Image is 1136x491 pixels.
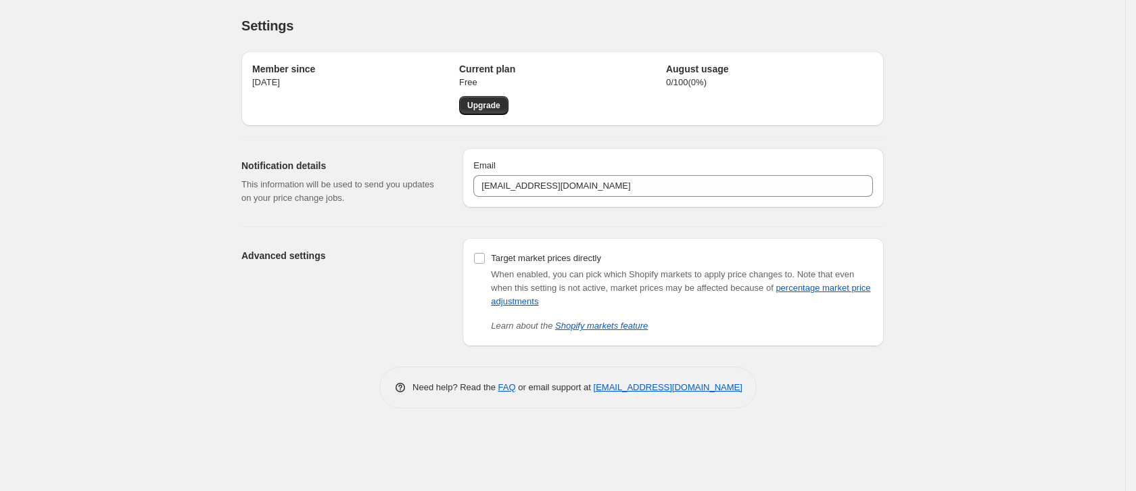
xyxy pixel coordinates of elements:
h2: August usage [666,62,873,76]
span: Need help? Read the [412,382,498,392]
span: When enabled, you can pick which Shopify markets to apply price changes to. [491,269,795,279]
p: Free [459,76,666,89]
h2: Current plan [459,62,666,76]
span: Settings [241,18,293,33]
span: Target market prices directly [491,253,601,263]
a: Upgrade [459,96,508,115]
i: Learn about the [491,321,648,331]
a: FAQ [498,382,516,392]
p: 0 / 100 ( 0 %) [666,76,873,89]
p: This information will be used to send you updates on your price change jobs. [241,178,441,205]
p: [DATE] [252,76,459,89]
a: Shopify markets feature [555,321,648,331]
span: Email [473,160,496,170]
span: Upgrade [467,100,500,111]
h2: Advanced settings [241,249,441,262]
h2: Notification details [241,159,441,172]
a: [EMAIL_ADDRESS][DOMAIN_NAME] [594,382,742,392]
span: or email support at [516,382,594,392]
h2: Member since [252,62,459,76]
span: Note that even when this setting is not active, market prices may be affected because of [491,269,870,306]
